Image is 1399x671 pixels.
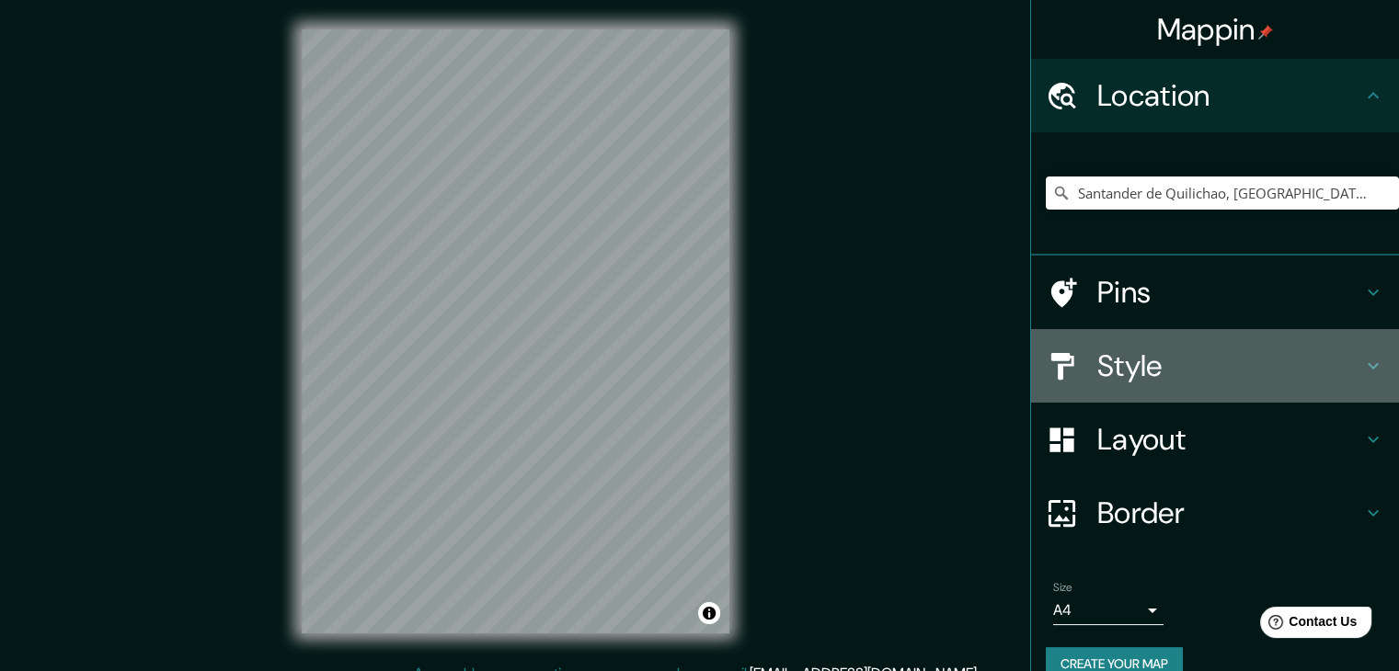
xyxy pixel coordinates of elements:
label: Size [1053,580,1072,596]
input: Pick your city or area [1046,176,1399,210]
h4: Style [1097,347,1362,384]
button: Toggle attribution [698,602,720,624]
div: Border [1031,476,1399,550]
h4: Location [1097,77,1362,114]
img: pin-icon.png [1258,25,1273,40]
iframe: Help widget launcher [1235,599,1379,651]
h4: Layout [1097,421,1362,458]
div: Layout [1031,403,1399,476]
div: Location [1031,59,1399,132]
div: Style [1031,329,1399,403]
canvas: Map [302,29,729,633]
h4: Border [1097,495,1362,531]
h4: Mappin [1157,11,1274,48]
h4: Pins [1097,274,1362,311]
div: A4 [1053,596,1164,625]
div: Pins [1031,256,1399,329]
